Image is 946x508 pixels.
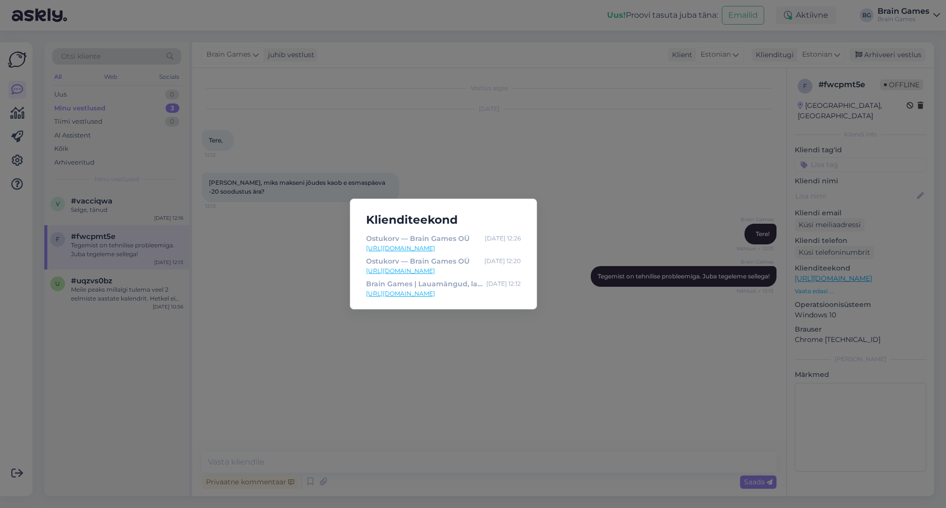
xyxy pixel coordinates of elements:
div: Ostukorv — Brain Games OÜ [366,233,470,244]
a: [URL][DOMAIN_NAME] [366,267,521,275]
div: [DATE] 12:26 [485,233,521,244]
a: [URL][DOMAIN_NAME] [366,289,521,298]
div: [DATE] 12:20 [484,256,521,267]
h5: Klienditeekond [358,211,529,229]
div: [DATE] 12:12 [486,278,521,289]
a: [URL][DOMAIN_NAME] [366,244,521,253]
div: Ostukorv — Brain Games OÜ [366,256,470,267]
div: Brain Games | Lauamängud, lastemängud, peremängud, pusled — Brain Games OÜ [366,278,482,289]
